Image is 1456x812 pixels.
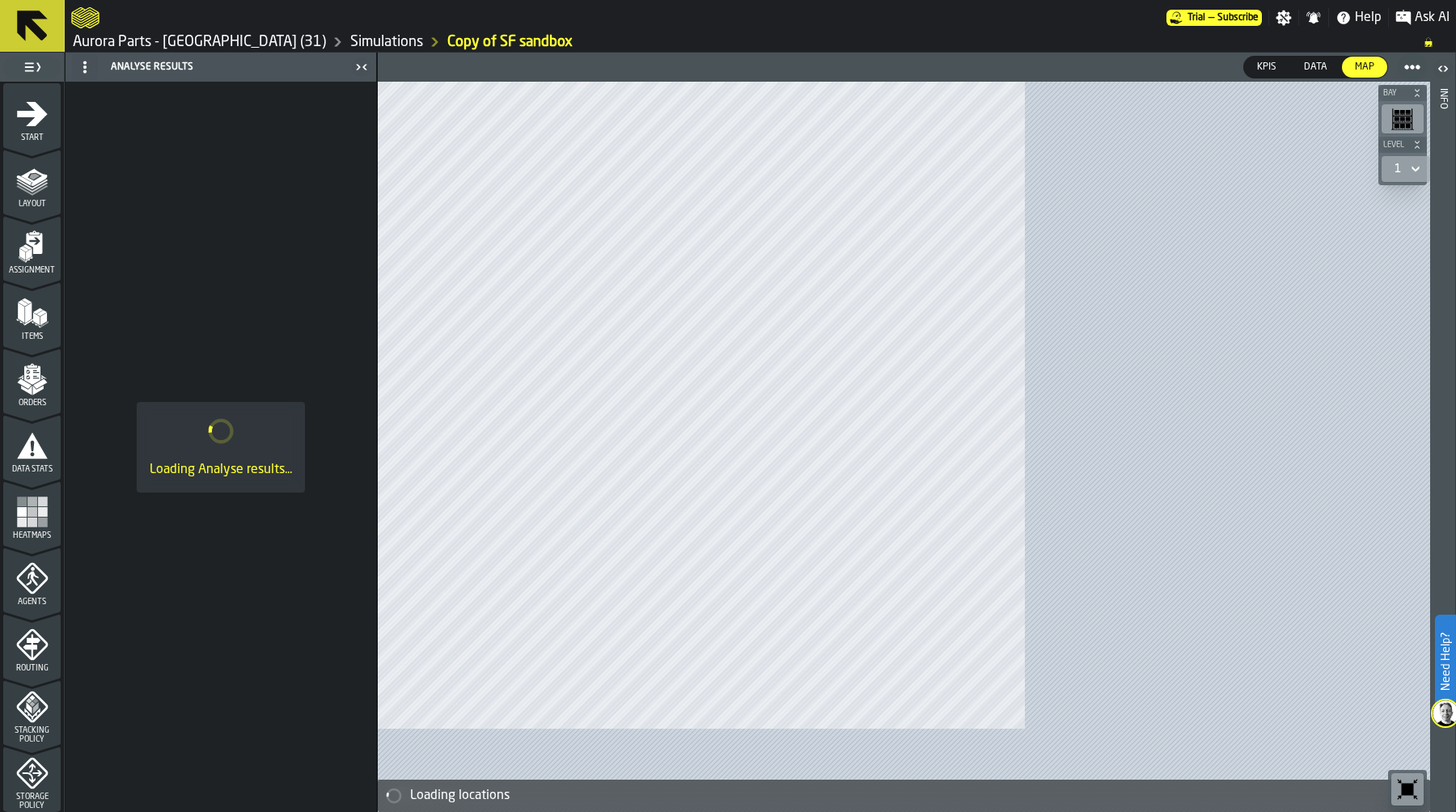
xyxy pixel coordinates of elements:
[1187,12,1205,23] span: Trial
[1437,616,1454,707] label: Need Help?
[1415,8,1450,27] span: Ask AI
[3,282,61,347] li: menu Items
[3,56,61,78] label: button-toggle-Toggle Full Menu
[3,726,61,744] span: Stacking Policy
[350,57,373,77] label: button-toggle-Close me
[3,793,61,810] span: Storage Policy
[3,266,61,275] span: Assignment
[1380,141,1409,150] span: Level
[1269,10,1298,26] label: button-toggle-Settings
[1244,57,1289,78] div: thumb
[1290,56,1341,78] label: button-switch-multi-Data
[350,33,423,51] a: link-to-/wh/i/aa2e4adb-2cd5-4688-aa4a-ec82bcf75d46
[1299,10,1328,26] label: button-toggle-Notifications
[381,776,472,809] a: logo-header
[71,32,1450,52] nav: Breadcrumb
[69,54,350,80] div: Analyse Results
[73,33,326,51] a: link-to-/wh/i/aa2e4adb-2cd5-4688-aa4a-ec82bcf75d46
[3,415,61,480] li: menu Data Stats
[1395,163,1401,176] div: DropdownMenuValue-1
[1355,8,1382,27] span: Help
[1166,10,1262,26] div: Menu Subscription
[447,33,573,51] a: link-to-/wh/i/aa2e4adb-2cd5-4688-aa4a-ec82bcf75d46/simulations/666c744b-507c-435f-a78f-3cd3404e00e6
[3,746,61,811] li: menu Storage Policy
[1389,8,1456,27] label: button-toggle-Ask AI
[3,664,61,673] span: Routing
[1342,57,1387,78] div: thumb
[3,150,61,214] li: menu Layout
[1291,57,1340,78] div: thumb
[3,133,61,142] span: Start
[1430,53,1455,812] header: Info
[1341,56,1388,78] label: button-switch-multi-Map
[1251,60,1283,74] span: KPIs
[150,460,292,480] div: Loading Analyse results...
[1432,56,1454,85] label: button-toggle-Open
[3,349,61,413] li: menu Orders
[1388,770,1427,809] div: button-toolbar-undefined
[1166,10,1262,26] a: link-to-/wh/i/aa2e4adb-2cd5-4688-aa4a-ec82bcf75d46/pricing/
[71,3,99,32] a: logo-header
[1395,776,1420,802] svg: Reset zoom and position
[3,680,61,745] li: menu Stacking Policy
[1378,85,1427,101] button: button-
[1208,12,1214,23] span: —
[3,548,61,612] li: menu Agents
[378,780,1430,812] div: alert-Loading locations
[1297,60,1334,74] span: Data
[3,83,61,148] li: menu Start
[1378,101,1427,137] div: button-toolbar-undefined
[3,614,61,679] li: menu Routing
[3,399,61,408] span: Orders
[3,216,61,281] li: menu Assignment
[1217,12,1259,23] span: Subscribe
[1378,137,1427,153] button: button-
[3,465,61,474] span: Data Stats
[1243,56,1290,78] label: button-switch-multi-KPIs
[3,332,61,341] span: Items
[3,481,61,546] li: menu Heatmaps
[1437,85,1449,808] div: Info
[1329,8,1388,27] label: button-toggle-Help
[3,200,61,209] span: Layout
[3,531,61,540] span: Heatmaps
[1380,89,1409,98] span: Bay
[3,598,61,607] span: Agents
[1348,60,1381,74] span: Map
[1388,159,1424,179] div: DropdownMenuValue-1
[410,786,1424,806] div: Loading locations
